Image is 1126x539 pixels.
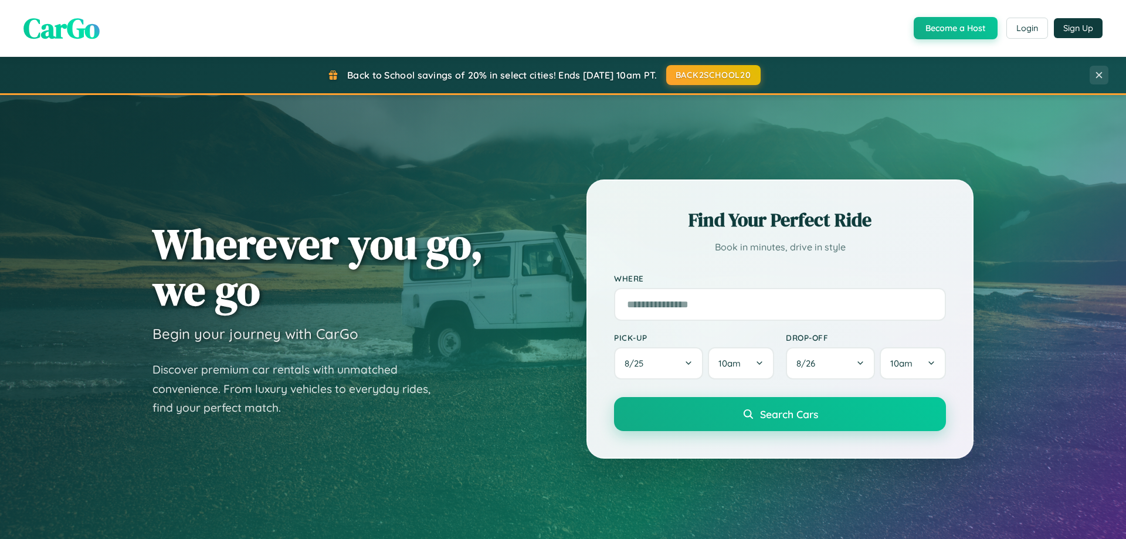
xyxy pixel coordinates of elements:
button: Become a Host [914,17,998,39]
button: Login [1006,18,1048,39]
span: Search Cars [760,408,818,421]
h1: Wherever you go, we go [152,221,483,313]
label: Drop-off [786,333,946,343]
button: Search Cars [614,397,946,431]
span: 10am [890,358,913,369]
button: 10am [708,347,774,379]
span: 10am [718,358,741,369]
p: Book in minutes, drive in style [614,239,946,256]
button: Sign Up [1054,18,1103,38]
button: BACK2SCHOOL20 [666,65,761,85]
p: Discover premium car rentals with unmatched convenience. From luxury vehicles to everyday rides, ... [152,360,446,418]
span: 8 / 26 [796,358,821,369]
span: 8 / 25 [625,358,649,369]
h2: Find Your Perfect Ride [614,207,946,233]
span: Back to School savings of 20% in select cities! Ends [DATE] 10am PT. [347,69,657,81]
button: 8/25 [614,347,703,379]
button: 10am [880,347,946,379]
label: Pick-up [614,333,774,343]
button: 8/26 [786,347,875,379]
span: CarGo [23,9,100,48]
label: Where [614,273,946,283]
h3: Begin your journey with CarGo [152,325,358,343]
